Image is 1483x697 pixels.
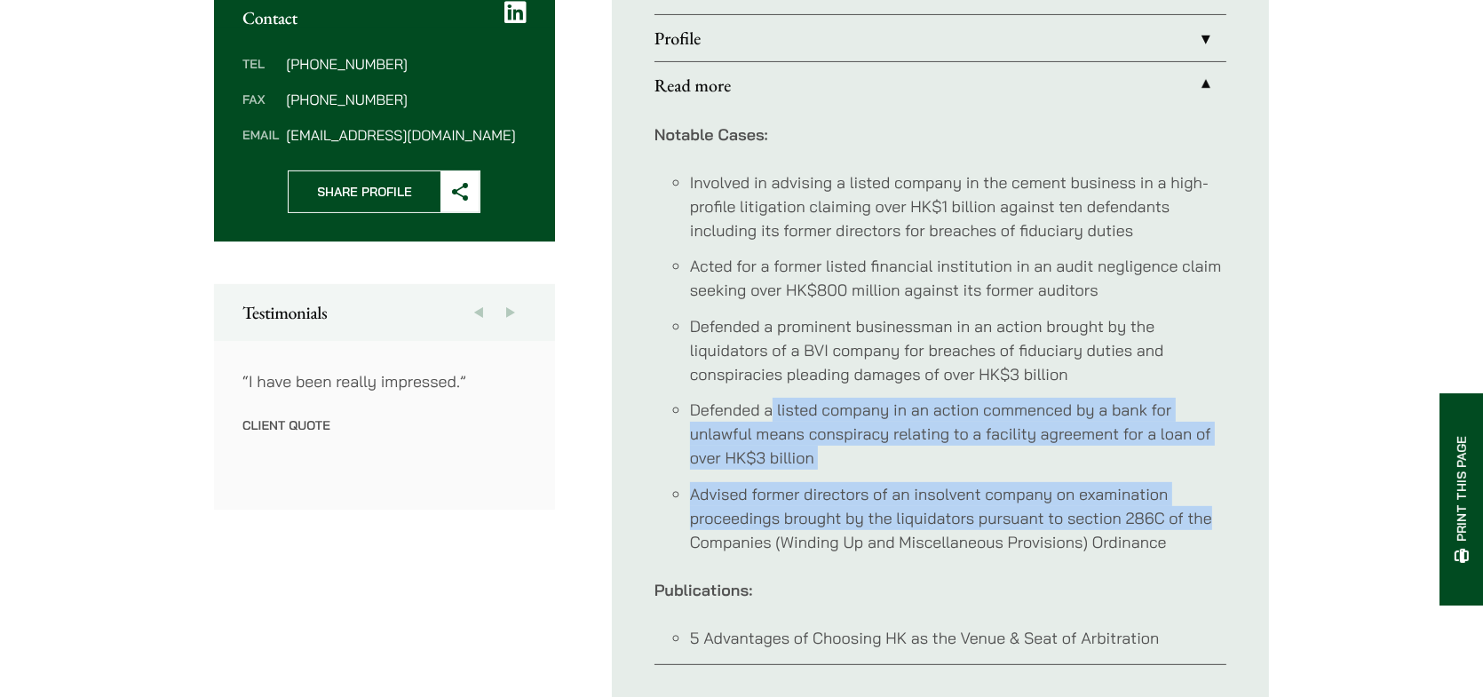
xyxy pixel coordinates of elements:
strong: Notable Cases: [654,124,768,145]
div: Read more [654,108,1226,664]
a: Profile [654,15,1226,61]
li: Involved in advising a listed company in the cement business in a high-profile litigation claimin... [690,170,1226,242]
li: Advised former directors of an insolvent company on examination proceedings brought by the liquid... [690,482,1226,554]
h2: Testimonials [242,302,527,323]
strong: Publications: [654,580,753,600]
span: Share Profile [289,171,440,212]
p: Client Quote [242,417,527,433]
dt: Fax [242,92,279,128]
dd: [EMAIL_ADDRESS][DOMAIN_NAME] [286,128,526,142]
li: Acted for a former listed financial institution in an audit negligence claim seeking over HK$800 ... [690,254,1226,302]
li: Defended a prominent businessman in an action brought by the liquidators of a BVI company for bre... [690,314,1226,386]
li: 5 Advantages of Choosing HK as the Venue & Seat of Arbitration [690,626,1226,650]
dt: Email [242,128,279,142]
a: Read more [654,62,1226,108]
p: “I have been really impressed.” [242,369,527,393]
button: Next [495,284,527,341]
button: Previous [463,284,495,341]
dd: [PHONE_NUMBER] [286,57,526,71]
button: Share Profile [288,170,480,213]
h2: Contact [242,7,527,28]
dd: [PHONE_NUMBER] [286,92,526,107]
dt: Tel [242,57,279,92]
li: Defended a listed company in an action commenced by a bank for unlawful means conspiracy relating... [690,398,1226,470]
